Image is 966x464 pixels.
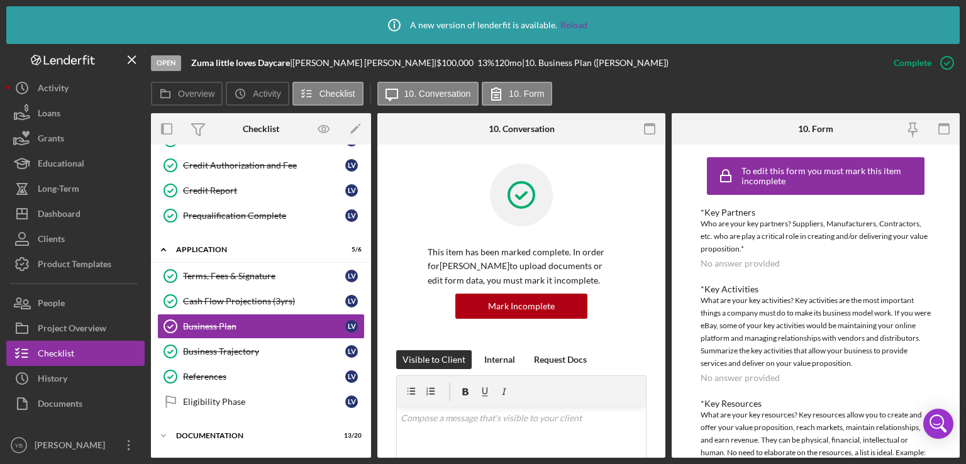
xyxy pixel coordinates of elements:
[38,391,82,419] div: Documents
[701,284,931,294] div: *Key Activities
[183,185,345,196] div: Credit Report
[38,290,65,319] div: People
[345,270,358,282] div: L V
[191,58,292,68] div: |
[6,176,145,201] button: Long-Term
[38,341,74,369] div: Checklist
[701,218,931,255] div: Who are your key partners? Suppliers, Manufacturers, Contractors, etc. who are play a critical ro...
[345,345,358,358] div: L V
[881,50,960,75] button: Complete
[701,373,780,383] div: No answer provided
[319,89,355,99] label: Checklist
[6,126,145,151] button: Grants
[6,151,145,176] button: Educational
[798,124,833,134] div: 10. Form
[243,124,279,134] div: Checklist
[157,153,365,178] a: Credit Authorization and FeeLV
[38,101,60,129] div: Loans
[176,432,330,439] div: Documentation
[178,89,214,99] label: Overview
[38,366,67,394] div: History
[157,178,365,203] a: Credit ReportLV
[157,203,365,228] a: Prequalification CompleteLV
[38,251,111,280] div: Product Templates
[183,211,345,221] div: Prequalification Complete
[183,346,345,356] div: Business Trajectory
[482,82,552,106] button: 10. Form
[6,391,145,416] button: Documents
[923,409,953,439] div: Open Intercom Messenger
[339,246,362,253] div: 5 / 6
[345,159,358,172] div: L V
[183,271,345,281] div: Terms, Fees & Signature
[157,389,365,414] a: Eligibility PhaseLV
[741,166,921,186] div: To edit this form you must mark this item incomplete
[38,201,80,229] div: Dashboard
[6,226,145,251] button: Clients
[402,350,465,369] div: Visible to Client
[345,295,358,307] div: L V
[6,101,145,126] button: Loans
[522,58,669,68] div: | 10. Business Plan ([PERSON_NAME])
[436,57,474,68] span: $100,000
[477,58,494,68] div: 13 %
[484,350,515,369] div: Internal
[6,75,145,101] button: Activity
[345,395,358,408] div: L V
[339,432,362,439] div: 13 / 20
[183,397,345,407] div: Eligibility Phase
[489,124,555,134] div: 10. Conversation
[157,314,365,339] a: Business PlanLV
[6,251,145,277] button: Product Templates
[404,89,471,99] label: 10. Conversation
[345,370,358,383] div: L V
[379,9,587,41] div: A new version of lenderfit is available.
[6,316,145,341] button: Project Overview
[157,364,365,389] a: ReferencesLV
[894,50,931,75] div: Complete
[494,58,522,68] div: 120 mo
[534,350,587,369] div: Request Docs
[38,176,79,204] div: Long-Term
[15,442,23,449] text: YB
[226,82,289,106] button: Activity
[38,316,106,344] div: Project Overview
[38,226,65,255] div: Clients
[478,350,521,369] button: Internal
[38,75,69,104] div: Activity
[345,184,358,197] div: L V
[183,296,345,306] div: Cash Flow Projections (3yrs)
[183,372,345,382] div: References
[292,82,364,106] button: Checklist
[345,320,358,333] div: L V
[157,339,365,364] a: Business TrajectoryLV
[701,207,931,218] div: *Key Partners
[191,57,290,68] b: Zuma little loves Daycare
[38,151,84,179] div: Educational
[151,82,223,106] button: Overview
[701,399,931,409] div: *Key Resources
[6,341,145,366] button: Checklist
[183,160,345,170] div: Credit Authorization and Fee
[345,209,358,222] div: L V
[528,350,593,369] button: Request Docs
[6,290,145,316] button: People
[157,263,365,289] a: Terms, Fees & SignatureLV
[428,245,615,287] p: This item has been marked complete. In order for [PERSON_NAME] to upload documents or edit form d...
[6,201,145,226] button: Dashboard
[701,294,931,370] div: What are your key activities? Key activities are the most important things a company must do to m...
[151,55,181,71] div: Open
[6,366,145,391] button: History
[6,433,145,458] button: YB[PERSON_NAME]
